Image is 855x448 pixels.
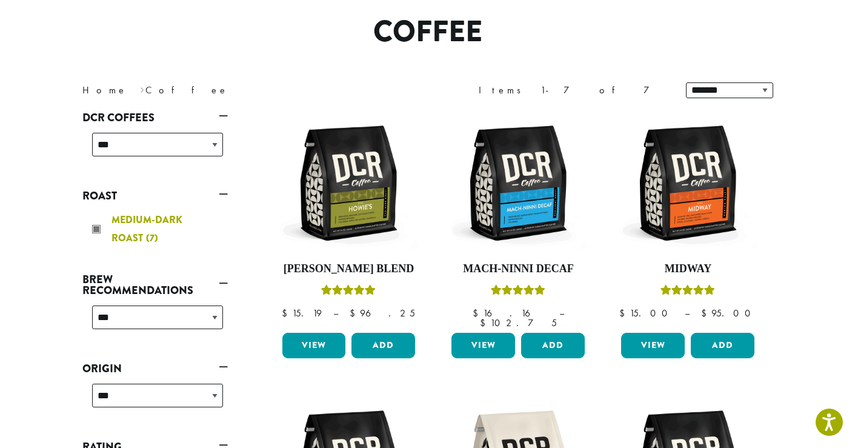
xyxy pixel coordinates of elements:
[350,307,360,319] span: $
[279,113,419,328] a: [PERSON_NAME] BlendRated 4.67 out of 5
[473,307,548,319] bdi: 16.16
[82,83,410,98] nav: Breadcrumb
[559,307,564,319] span: –
[140,79,144,98] span: ›
[282,307,322,319] bdi: 15.19
[82,128,228,171] div: DCR Coffees
[521,333,585,358] button: Add
[111,213,182,245] span: Medium-Dark Roast
[621,333,685,358] a: View
[351,333,415,358] button: Add
[82,269,228,301] a: Brew Recommendations
[619,307,630,319] span: $
[279,262,419,276] h4: [PERSON_NAME] Blend
[451,333,515,358] a: View
[333,307,338,319] span: –
[82,358,228,379] a: Origin
[491,283,545,301] div: Rated 5.00 out of 5
[82,206,228,255] div: Roast
[448,262,588,276] h4: Mach-Ninni Decaf
[691,333,754,358] button: Add
[73,15,782,50] h1: Coffee
[321,283,376,301] div: Rated 4.67 out of 5
[685,307,690,319] span: –
[82,379,228,422] div: Origin
[448,113,588,328] a: Mach-Ninni DecafRated 5.00 out of 5
[618,113,757,253] img: DCR-12oz-Midway-Stock-scaled.png
[701,307,711,319] span: $
[282,333,346,358] a: View
[82,107,228,128] a: DCR Coffees
[618,262,757,276] h4: Midway
[660,283,715,301] div: Rated 5.00 out of 5
[82,186,228,206] a: Roast
[473,307,483,319] span: $
[480,316,490,329] span: $
[479,83,668,98] div: Items 1-7 of 7
[480,316,557,329] bdi: 102.75
[146,231,158,245] span: (7)
[279,113,418,253] img: DCR-12oz-Howies-Stock-scaled.png
[448,113,588,253] img: DCR-12oz-Mach-Ninni-Decaf-Stock-scaled.png
[618,113,757,328] a: MidwayRated 5.00 out of 5
[350,307,415,319] bdi: 96.25
[619,307,673,319] bdi: 15.00
[282,307,292,319] span: $
[82,84,127,96] a: Home
[701,307,756,319] bdi: 95.00
[82,301,228,344] div: Brew Recommendations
